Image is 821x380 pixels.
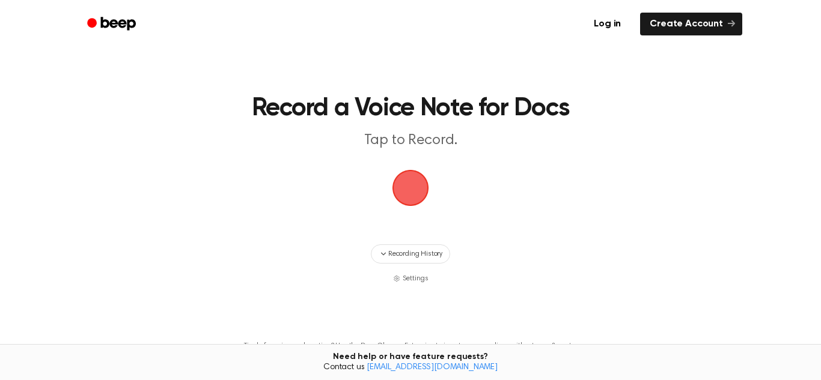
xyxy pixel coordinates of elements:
span: Recording History [388,249,442,259]
a: Beep [79,13,147,36]
p: Tired of copying and pasting? Use the Docs Chrome Extension to insert your recordings without cop... [244,342,577,351]
img: Beep Logo [392,170,429,206]
button: Settings [393,273,429,284]
h1: Record a Voice Note for Docs [130,96,691,121]
p: Tap to Record. [180,131,641,151]
span: Contact us [7,363,814,373]
a: Log in [582,10,633,38]
a: [EMAIL_ADDRESS][DOMAIN_NAME] [367,363,498,372]
a: Create Account [640,13,742,35]
button: Recording History [371,244,450,264]
span: Settings [403,273,429,284]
